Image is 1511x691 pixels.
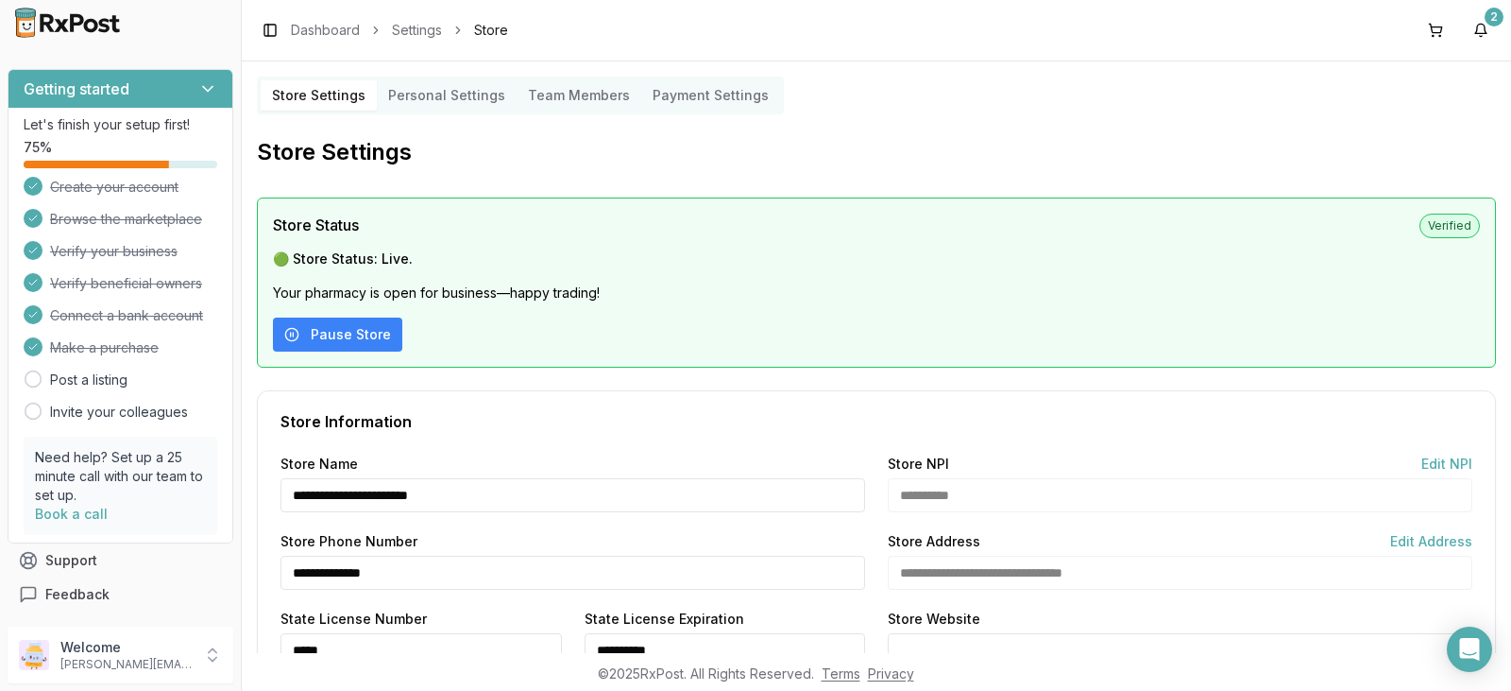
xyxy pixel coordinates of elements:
[474,21,508,40] span: Store
[60,657,192,672] p: [PERSON_NAME][EMAIL_ADDRESS][DOMAIN_NAME]
[24,115,217,134] p: Let's finish your setup first!
[35,506,108,522] a: Book a call
[273,284,1480,302] p: Your pharmacy is open for business—happy trading!
[822,665,860,682] a: Terms
[19,640,49,670] img: User avatar
[50,274,202,293] span: Verify beneficial owners
[517,80,641,111] button: Team Members
[50,338,159,357] span: Make a purchase
[392,21,442,40] a: Settings
[50,306,203,325] span: Connect a bank account
[888,535,980,548] label: Store Address
[868,665,914,682] a: Privacy
[1466,15,1496,45] button: 2
[291,21,508,40] nav: breadcrumb
[24,138,52,157] span: 75 %
[888,458,949,471] label: Store NPI
[280,535,417,548] label: Store Phone Number
[50,178,178,197] span: Create your account
[35,448,206,505] p: Need help? Set up a 25 minute call with our team to set up.
[273,250,1480,268] p: 🟢 Store Status: Live.
[50,242,178,261] span: Verify your business
[280,613,427,626] label: State License Number
[257,137,1496,167] h2: Store Settings
[261,80,377,111] button: Store Settings
[280,458,358,471] label: Store Name
[50,210,202,229] span: Browse the marketplace
[50,403,188,422] a: Invite your colleagues
[50,371,127,389] a: Post a listing
[45,585,110,604] span: Feedback
[1485,8,1503,26] div: 2
[273,214,359,236] span: Store Status
[8,8,128,38] img: RxPost Logo
[60,638,192,657] p: Welcome
[273,318,402,352] button: Pause Store
[24,78,129,100] h3: Getting started
[1419,214,1480,238] span: Verified
[8,544,233,578] button: Support
[641,80,780,111] button: Payment Settings
[8,578,233,612] button: Feedback
[585,613,744,626] label: State License Expiration
[1447,627,1492,672] div: Open Intercom Messenger
[291,21,360,40] a: Dashboard
[280,414,1472,429] div: Store Information
[888,613,980,626] label: Store Website
[377,80,517,111] button: Personal Settings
